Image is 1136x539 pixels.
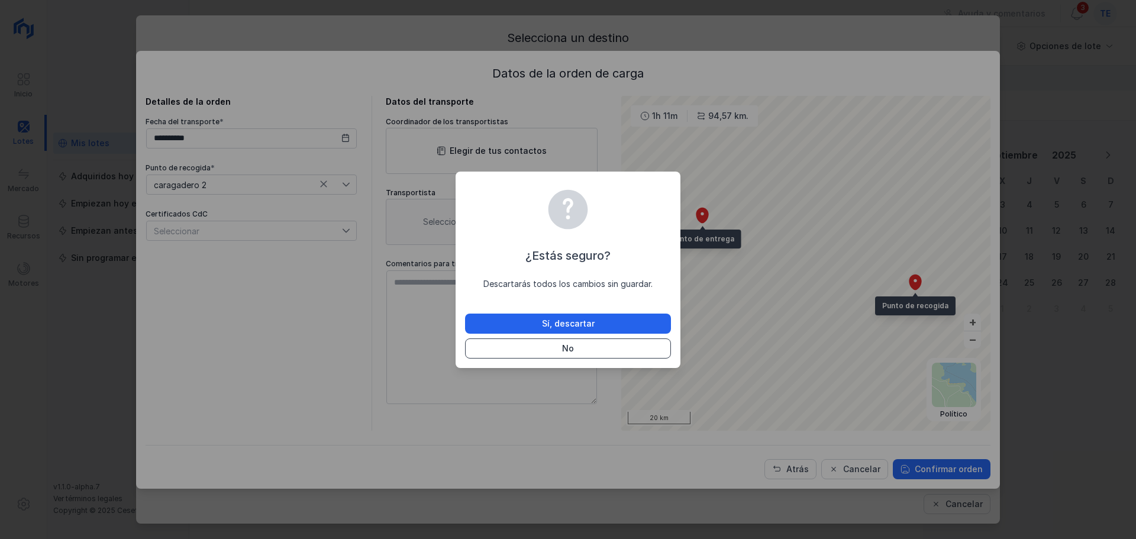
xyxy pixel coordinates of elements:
button: Sí, descartar [465,314,671,334]
div: Sí, descartar [542,318,595,330]
div: ¿Estás seguro? [465,247,671,264]
div: Descartarás todos los cambios sin guardar. [465,278,671,290]
button: No [465,338,671,359]
div: No [562,343,574,354]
